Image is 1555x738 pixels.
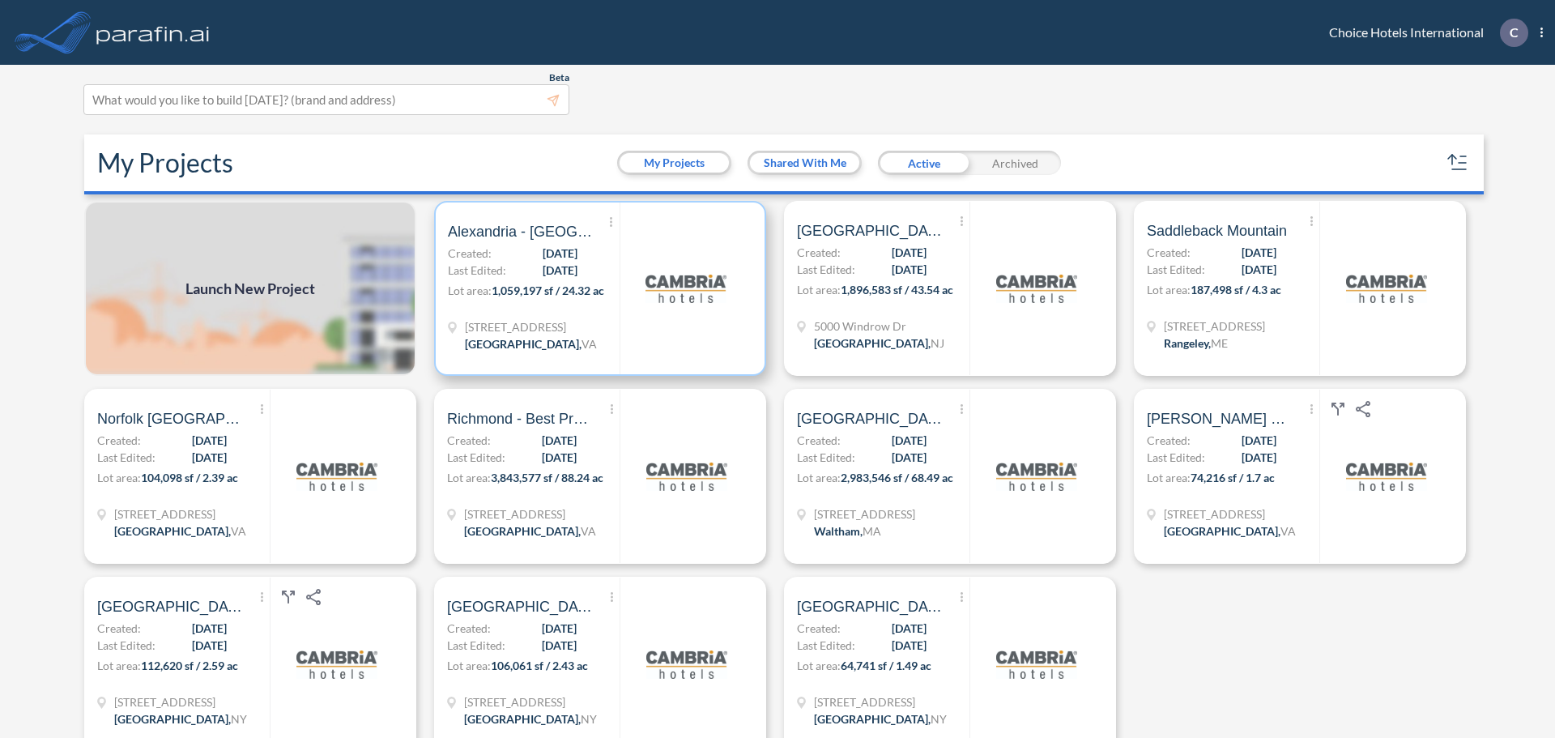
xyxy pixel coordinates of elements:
span: 112,620 sf / 2.59 ac [141,659,238,672]
a: [GEOGRAPHIC_DATA], [GEOGRAPHIC_DATA]Created:[DATE]Last Edited:[DATE]Lot area:1,896,583 sf / 43.54... [777,201,1127,376]
a: Norfolk [GEOGRAPHIC_DATA]Created:[DATE]Last Edited:[DATE]Lot area:104,098 sf / 2.39 ac[STREET_ADD... [78,389,428,564]
div: Norfolk, VA [114,523,246,540]
div: Waltham, MA [814,523,881,540]
span: Launch New Project [185,278,315,300]
div: Rochester, NY [814,710,947,727]
span: [DATE] [542,637,577,654]
span: 976 Saddleback Mountain Rd [1164,318,1265,335]
img: logo [1346,248,1427,329]
span: Waltham, MA [797,409,943,429]
span: 861 Glenrock Rd [114,506,246,523]
span: [DATE] [542,449,577,466]
div: Richmond, VA [1164,523,1296,540]
span: [DATE] [192,637,227,654]
span: 64,741 sf / 1.49 ac [841,659,931,672]
a: Alexandria - [GEOGRAPHIC_DATA]Created:[DATE]Last Edited:[DATE]Lot area:1,059,197 sf / 24.32 ac[ST... [428,201,777,376]
span: Lot area: [97,471,141,484]
div: Choice Hotels International [1305,19,1543,47]
a: Saddleback MountainCreated:[DATE]Last Edited:[DATE]Lot area:187,498 sf / 4.3 ac[STREET_ADDRESS]Ra... [1127,201,1477,376]
span: Seneca Falls [97,597,243,616]
button: sort [1445,150,1471,176]
span: 187,498 sf / 4.3 ac [1191,283,1281,296]
span: Rangeley , [1164,336,1211,350]
span: ME [1211,336,1228,350]
button: My Projects [620,153,729,173]
span: Waltham , [814,524,863,538]
span: Dean Site 2 [1147,409,1293,429]
span: Created: [447,620,491,637]
span: [DATE] [543,245,577,262]
span: 323 S 14th St [1164,506,1296,523]
img: logo [93,16,213,49]
span: Last Edited: [97,449,155,466]
span: Created: [97,620,141,637]
div: Princeton, NJ [814,335,944,352]
span: [DATE] [192,432,227,449]
span: [DATE] [542,620,577,637]
img: add [84,201,416,376]
span: Last Edited: [1147,261,1205,278]
div: East Syracuse, NY [464,710,597,727]
span: Created: [97,432,141,449]
span: [GEOGRAPHIC_DATA] , [814,712,931,726]
img: logo [646,624,727,705]
span: Last Edited: [447,637,505,654]
span: NY [581,712,597,726]
span: 1,059,197 sf / 24.32 ac [492,284,604,297]
img: logo [996,436,1077,517]
span: 8820 Park Central Dr [464,506,596,523]
span: Alexandria - West End [448,222,594,241]
span: 2,983,546 sf / 68.49 ac [841,471,953,484]
span: 6001 Duke St [465,318,597,335]
span: Lot area: [447,659,491,672]
span: Richmond - Best Product's [447,409,593,429]
span: [DATE] [543,262,577,279]
span: 104,098 sf / 2.39 ac [141,471,238,484]
span: MA [863,524,881,538]
span: Norfolk VA [97,409,243,429]
span: 2 W Bayard St [114,693,247,710]
span: Last Edited: [97,637,155,654]
span: Last Edited: [1147,449,1205,466]
span: NJ [931,336,944,350]
img: logo [645,248,726,329]
img: logo [646,436,727,517]
div: Active [878,151,969,175]
div: Rangeley, ME [1164,335,1228,352]
span: Lot area: [797,659,841,672]
span: Last Edited: [447,449,505,466]
span: [DATE] [192,620,227,637]
span: VA [581,524,596,538]
span: Lot area: [1147,471,1191,484]
span: [DATE] [892,432,927,449]
span: [GEOGRAPHIC_DATA] , [465,337,582,351]
span: NY [931,712,947,726]
span: Princeton, NJ [797,221,943,241]
img: logo [996,248,1077,329]
span: [DATE] [1242,261,1276,278]
span: Beta [549,71,569,84]
span: [DATE] [892,620,927,637]
span: [GEOGRAPHIC_DATA] , [464,712,581,726]
span: Created: [797,620,841,637]
span: Last Edited: [797,449,855,466]
span: [DATE] [892,244,927,261]
span: Lot area: [1147,283,1191,296]
span: NY [231,712,247,726]
img: logo [296,624,377,705]
div: Archived [969,151,1061,175]
span: VA [1280,524,1296,538]
div: Alexandria, VA [465,335,597,352]
span: Lot area: [448,284,492,297]
span: Saddleback Mountain [1147,221,1287,241]
span: [DATE] [1242,432,1276,449]
h2: My Projects [97,147,233,178]
span: Lot area: [797,471,841,484]
a: Launch New Project [84,201,416,376]
span: 1,896,583 sf / 43.54 ac [841,283,953,296]
span: Last Edited: [448,262,506,279]
span: [GEOGRAPHIC_DATA] , [114,712,231,726]
span: Last Edited: [797,261,855,278]
span: 106,061 sf / 2.43 ac [491,659,588,672]
span: [GEOGRAPHIC_DATA] , [464,524,581,538]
